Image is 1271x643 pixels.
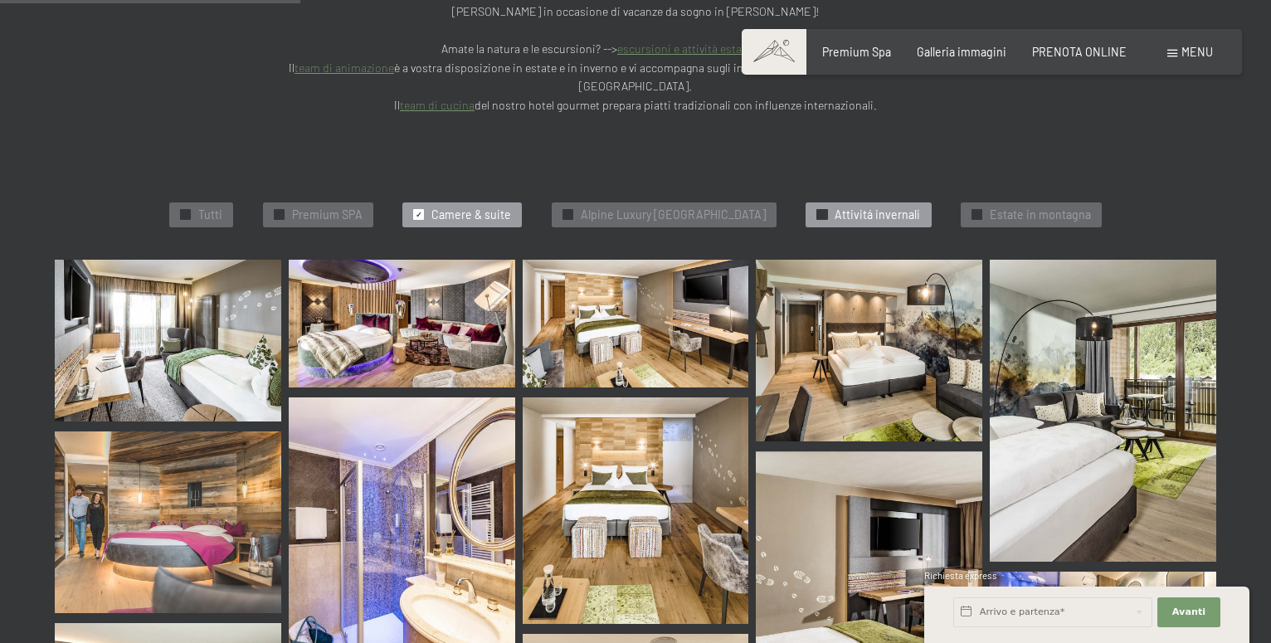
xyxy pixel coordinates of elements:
[564,210,571,220] span: ✓
[617,41,752,56] a: escursioni e attività estate
[400,98,475,112] a: team di cucina
[289,260,515,387] img: Immagini
[581,207,766,223] span: Alpine Luxury [GEOGRAPHIC_DATA]
[990,207,1091,223] span: Estate in montagna
[1157,597,1220,627] button: Avanti
[819,210,825,220] span: ✓
[835,207,920,223] span: Attivitá invernali
[275,210,282,220] span: ✓
[756,260,982,441] img: Immagini
[523,397,749,624] img: Immagini
[55,260,281,421] img: Immagini
[198,207,222,223] span: Tutti
[924,570,997,581] span: Richiesta express
[416,210,422,220] span: ✓
[295,61,394,75] a: team di animazione
[292,207,363,223] span: Premium SPA
[1032,45,1127,59] a: PRENOTA ONLINE
[822,45,891,59] a: Premium Spa
[523,260,749,387] img: Immagini
[990,260,1216,562] img: Immagini
[1172,606,1205,619] span: Avanti
[1181,45,1213,59] span: Menu
[917,45,1006,59] a: Galleria immagini
[973,210,980,220] span: ✓
[431,207,511,223] span: Camere & suite
[183,210,189,220] span: ✓
[55,431,281,612] img: Immagini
